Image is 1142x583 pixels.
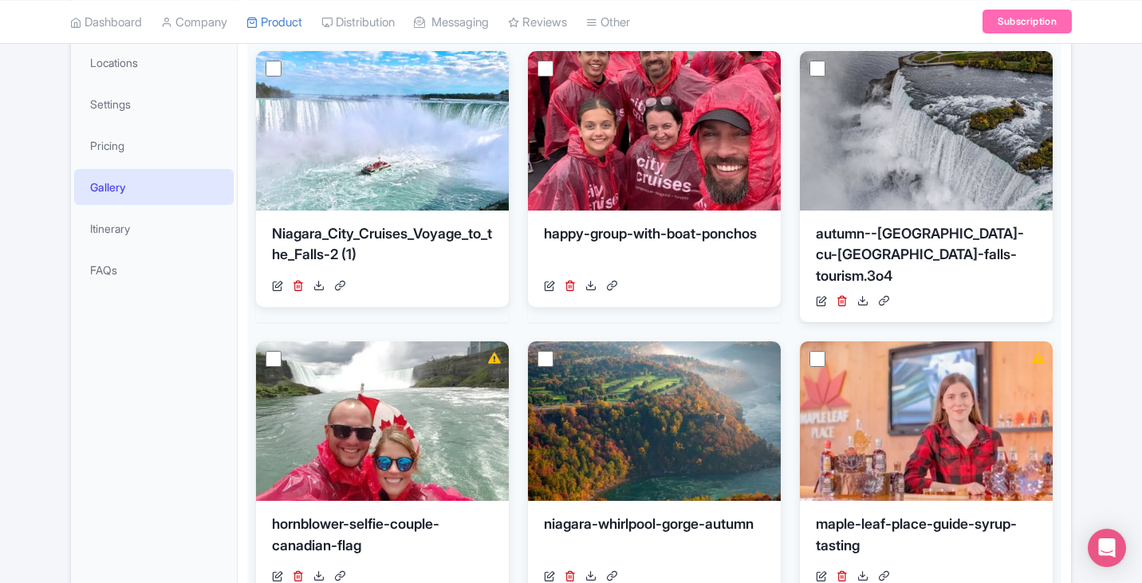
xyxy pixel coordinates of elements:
[272,223,493,271] div: Niagara_City_Cruises_Voyage_to_the_Falls-2 (1)
[816,514,1037,561] div: maple-leaf-place-guide-syrup-tasting
[74,169,234,205] a: Gallery
[1088,529,1126,567] div: Open Intercom Messenger
[816,223,1037,286] div: autumn--[GEOGRAPHIC_DATA]-cu-[GEOGRAPHIC_DATA]-falls-tourism.3o4
[74,211,234,246] a: Itinerary
[544,223,765,271] div: happy-group-with-boat-ponchos
[544,514,765,561] div: niagara-whirlpool-gorge-autumn
[74,86,234,122] a: Settings
[272,514,493,561] div: hornblower-selfie-couple-canadian-flag
[983,10,1072,33] a: Subscription
[74,252,234,288] a: FAQs
[74,45,234,81] a: Locations
[74,128,234,163] a: Pricing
